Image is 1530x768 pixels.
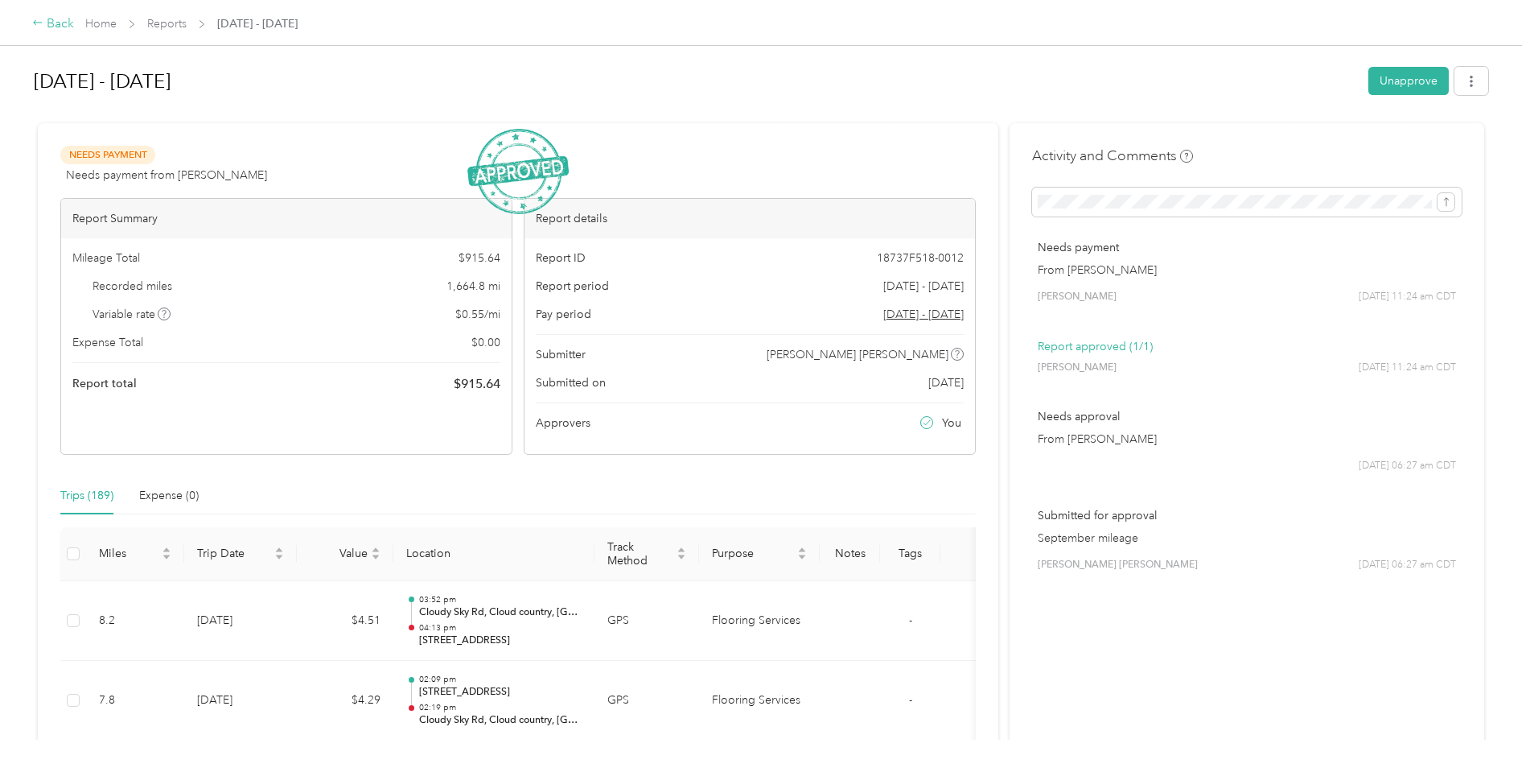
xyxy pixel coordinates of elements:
td: Flooring Services [699,581,820,662]
td: $4.29 [297,661,393,741]
div: Expense (0) [139,487,199,505]
p: 02:19 pm [419,702,582,713]
span: 18737F518-0012 [877,250,964,266]
span: caret-up [371,545,380,555]
span: caret-down [677,552,686,562]
span: caret-up [162,545,171,555]
th: Purpose [699,527,820,581]
p: From [PERSON_NAME] [1038,262,1456,279]
span: Report ID [536,250,586,266]
span: [DATE] - [DATE] [217,15,298,32]
td: Flooring Services [699,661,820,741]
th: Value [297,527,393,581]
span: [DATE] - [DATE] [883,278,964,295]
td: GPS [594,661,699,741]
p: September mileage [1038,530,1456,547]
span: caret-down [371,552,380,562]
span: [PERSON_NAME] [PERSON_NAME] [1038,558,1198,572]
span: $ 0.00 [471,334,500,351]
span: - [909,613,912,627]
span: Report total [72,375,137,392]
span: $ 915.64 [454,374,500,394]
th: Trip Date [184,527,297,581]
span: Pay period [536,306,591,323]
td: GPS [594,581,699,662]
td: 7.8 [86,661,184,741]
p: [STREET_ADDRESS] [419,685,582,700]
span: Value [310,547,368,560]
td: [DATE] [184,581,297,662]
th: Notes [820,527,880,581]
div: Report details [524,199,975,238]
span: Approvers [536,415,590,431]
span: caret-up [274,545,284,555]
p: 03:52 pm [419,594,582,605]
p: 04:13 pm [419,622,582,634]
span: caret-down [274,552,284,562]
h4: Activity and Comments [1032,146,1193,166]
span: Trip Date [197,547,271,560]
p: Cloudy Sky Rd, Cloud country, [GEOGRAPHIC_DATA], [GEOGRAPHIC_DATA] [419,605,582,620]
th: Location [393,527,594,581]
p: 02:09 pm [419,674,582,685]
p: Needs payment [1038,239,1456,256]
span: 1,664.8 mi [446,278,500,295]
p: Cloudy Sky Rd, Cloud country, [GEOGRAPHIC_DATA], [GEOGRAPHIC_DATA] [419,713,582,728]
a: Home [85,17,117,31]
td: $4.51 [297,581,393,662]
span: Go to pay period [883,306,964,323]
span: Submitted on [536,374,606,391]
span: Miles [99,547,158,560]
div: Trips (189) [60,487,113,505]
td: 8.2 [86,581,184,662]
span: - [909,693,912,707]
p: Report approved (1/1) [1038,338,1456,355]
span: $ 0.55 / mi [455,306,500,323]
th: Miles [86,527,184,581]
span: Mileage Total [72,250,140,266]
iframe: Everlance-gr Chat Button Frame [1440,678,1530,768]
span: caret-up [677,545,686,555]
span: Report period [536,278,609,295]
p: Submitted for approval [1038,507,1456,524]
span: [DATE] [928,374,964,391]
p: Needs approval [1038,408,1456,425]
button: Unapprove [1368,67,1449,95]
span: [DATE] 06:27 am CDT [1359,459,1456,473]
span: [PERSON_NAME] [1038,290,1117,304]
span: Variable rate [93,306,171,323]
span: caret-down [797,552,807,562]
p: [STREET_ADDRESS] [419,634,582,648]
td: [DATE] [184,661,297,741]
span: Expense Total [72,334,143,351]
p: From [PERSON_NAME] [1038,431,1456,448]
th: Tags [880,527,940,581]
span: [DATE] 11:24 am CDT [1359,361,1456,375]
a: Reports [147,17,187,31]
span: Purpose [712,547,794,560]
h1: Sep 1 - 30, 2025 [34,62,1357,101]
span: Needs payment from [PERSON_NAME] [66,167,267,184]
span: [DATE] 06:27 am CDT [1359,558,1456,572]
span: Submitter [536,346,586,363]
span: [DATE] 11:24 am CDT [1359,290,1456,304]
span: caret-down [162,552,171,562]
span: [PERSON_NAME] [PERSON_NAME] [767,346,948,363]
span: caret-up [797,545,807,555]
div: Back [32,14,74,34]
span: [PERSON_NAME] [1038,361,1117,375]
span: Needs Payment [60,146,155,164]
span: Track Method [607,540,673,568]
span: Recorded miles [93,278,172,295]
img: ApprovedStamp [467,129,569,215]
div: Report Summary [61,199,512,238]
span: You [942,415,961,431]
span: $ 915.64 [459,250,500,266]
th: Track Method [594,527,699,581]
